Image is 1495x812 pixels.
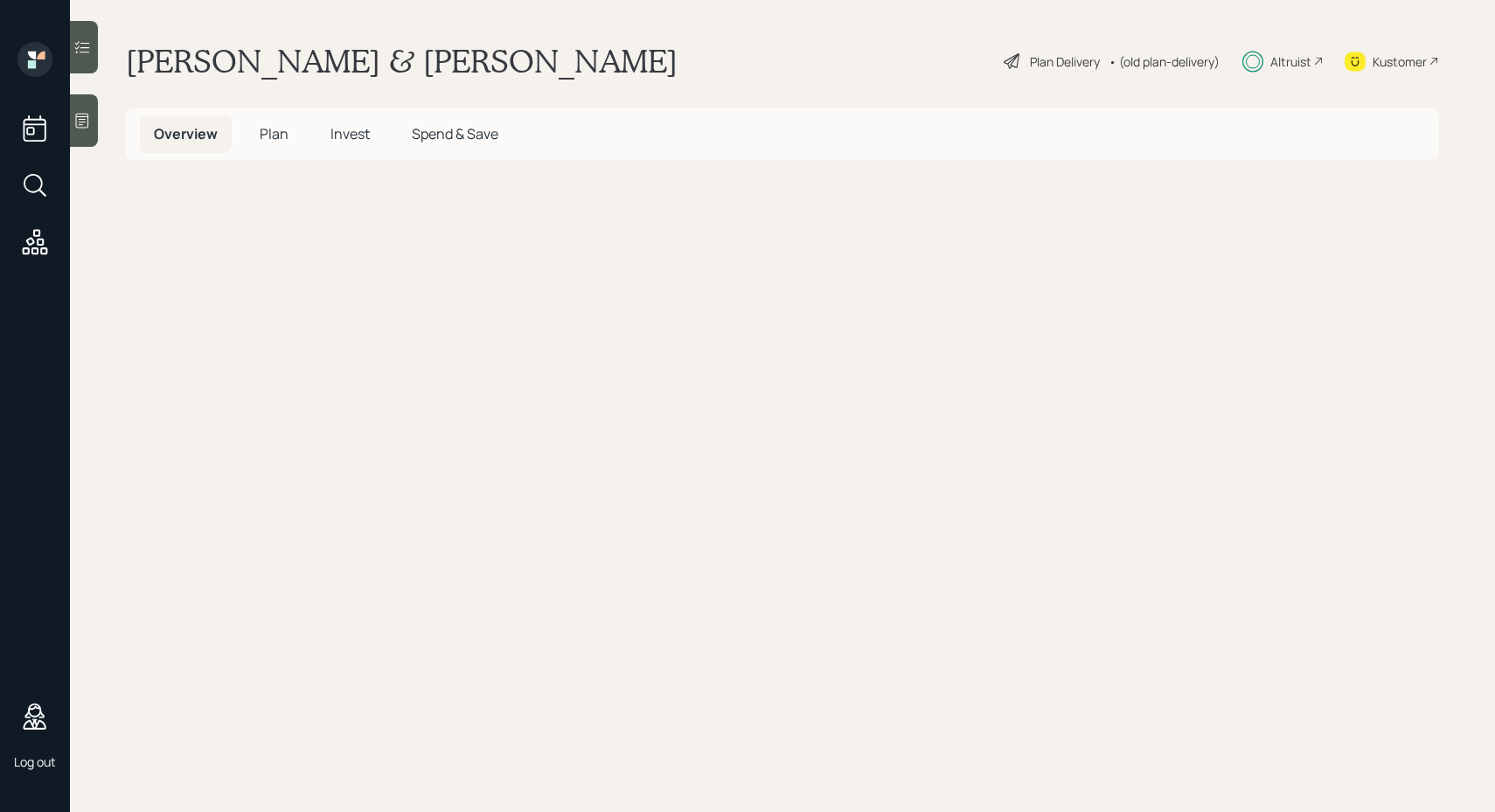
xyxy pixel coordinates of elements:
div: • (old plan-delivery) [1109,52,1220,71]
span: Spend & Save [412,124,498,143]
span: Overview [154,124,218,143]
h1: [PERSON_NAME] & [PERSON_NAME] [126,42,678,80]
span: Plan [260,124,289,143]
div: Kustomer [1373,52,1427,71]
div: Log out [14,753,56,770]
div: Plan Delivery [1030,52,1100,71]
div: Altruist [1270,52,1311,71]
span: Invest [330,124,370,143]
